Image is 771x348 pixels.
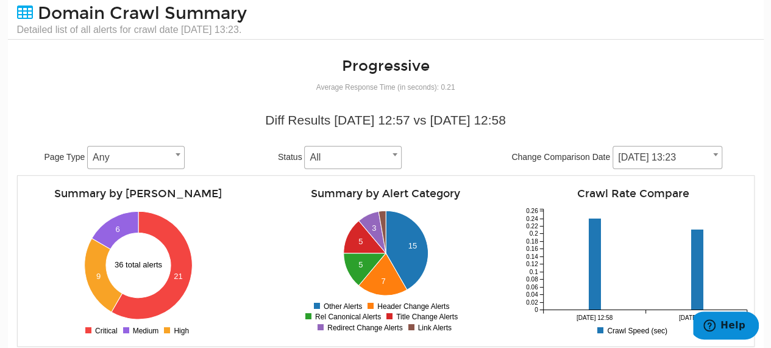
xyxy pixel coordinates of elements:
tspan: 0.22 [526,223,538,230]
span: Change Comparison Date [511,152,610,162]
small: Detailed list of all alerts for crawl date [DATE] 13:23. [17,23,247,37]
a: Progressive [341,57,429,75]
div: Diff Results [DATE] 12:57 vs [DATE] 12:58 [26,111,745,129]
span: Domain Crawl Summary [38,3,247,24]
span: All [305,149,401,166]
tspan: 0.14 [526,253,538,260]
h4: Crawl Rate Compare [519,188,748,200]
span: 09/05/2025 13:23 [613,146,722,169]
tspan: 0.08 [526,276,538,283]
tspan: 0.1 [529,269,538,275]
tspan: 0.12 [526,261,538,267]
span: Any [87,146,185,169]
iframe: Opens a widget where you can find more information [693,311,759,342]
text: 36 total alerts [115,260,163,269]
h4: Summary by [PERSON_NAME] [24,188,253,200]
tspan: 0.26 [526,208,538,214]
tspan: 0.06 [526,284,538,291]
tspan: 0.24 [526,216,538,222]
tspan: 0.2 [529,230,538,237]
tspan: 0.02 [526,299,538,306]
tspan: [DATE] 12:58 [576,314,613,321]
span: All [304,146,402,169]
tspan: 0 [534,306,538,313]
tspan: 0.16 [526,245,538,252]
tspan: 0.18 [526,238,538,245]
span: Status [278,152,302,162]
h4: Summary by Alert Category [271,188,500,200]
span: 09/05/2025 13:23 [613,149,722,166]
span: Page Type [44,152,85,162]
span: Any [88,149,184,166]
tspan: [DATE] 12:57 [678,314,715,321]
small: Average Response Time (in seconds): 0.21 [316,83,455,92]
tspan: 0.04 [526,291,538,298]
